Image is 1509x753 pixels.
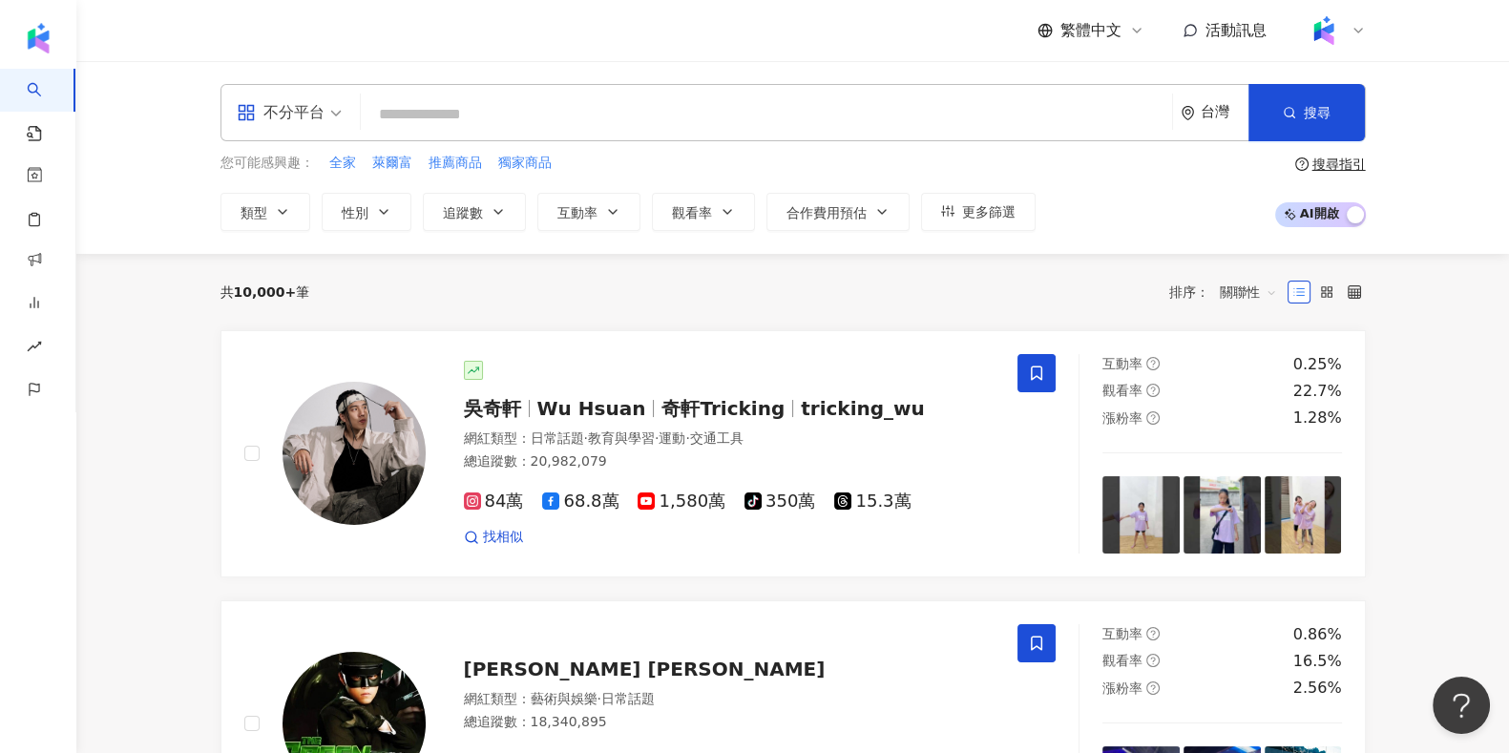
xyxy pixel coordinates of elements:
span: 互動率 [1102,356,1142,371]
button: 類型 [220,193,310,231]
span: 15.3萬 [834,492,911,512]
span: 互動率 [1102,626,1142,641]
span: rise [27,327,42,370]
button: 搜尋 [1248,84,1365,141]
span: 類型 [241,205,267,220]
a: KOL Avatar吳奇軒Wu Hsuan奇軒Trickingtricking_wu網紅類型：日常話題·教育與學習·運動·交通工具總追蹤數：20,982,07984萬68.8萬1,580萬350... [220,330,1366,577]
span: 關聯性 [1220,277,1277,307]
span: environment [1181,106,1195,120]
a: search [27,69,65,143]
span: 合作費用預估 [786,205,867,220]
span: 藝術與娛樂 [531,691,597,706]
div: 總追蹤數 ： 18,340,895 [464,713,996,732]
img: logo icon [23,23,53,53]
span: 全家 [329,154,356,173]
span: tricking_wu [801,397,925,420]
span: 10,000+ [234,284,297,300]
span: · [685,430,689,446]
div: 網紅類型 ： [464,429,996,449]
button: 萊爾富 [371,153,413,174]
span: 350萬 [744,492,815,512]
div: 網紅類型 ： [464,690,996,709]
span: appstore [237,103,256,122]
span: question-circle [1146,681,1160,695]
span: question-circle [1146,357,1160,370]
div: 總追蹤數 ： 20,982,079 [464,452,996,471]
span: 漲粉率 [1102,680,1142,696]
span: [PERSON_NAME] [PERSON_NAME] [464,658,826,680]
span: 搜尋 [1304,105,1331,120]
span: 日常話題 [601,691,655,706]
span: · [584,430,588,446]
img: post-image [1184,476,1261,554]
span: 互動率 [557,205,597,220]
div: 排序： [1169,277,1288,307]
div: 不分平台 [237,97,325,128]
span: · [655,430,659,446]
span: 性別 [342,205,368,220]
span: 追蹤數 [443,205,483,220]
span: 漲粉率 [1102,410,1142,426]
button: 全家 [328,153,357,174]
button: 更多篩選 [921,193,1036,231]
div: 0.86% [1293,624,1342,645]
span: 運動 [659,430,685,446]
span: 68.8萬 [542,492,618,512]
button: 觀看率 [652,193,755,231]
img: post-image [1102,476,1180,554]
span: 您可能感興趣： [220,154,314,173]
span: 更多篩選 [962,204,1016,220]
img: post-image [1265,476,1342,554]
div: 16.5% [1293,651,1342,672]
span: 繁體中文 [1060,20,1121,41]
span: 84萬 [464,492,524,512]
button: 追蹤數 [423,193,526,231]
button: 性別 [322,193,411,231]
span: 萊爾富 [372,154,412,173]
iframe: Help Scout Beacon - Open [1433,677,1490,734]
span: 找相似 [483,528,523,547]
span: 觀看率 [1102,383,1142,398]
span: 奇軒Tricking [661,397,785,420]
button: 獨家商品 [497,153,553,174]
span: 交通工具 [690,430,744,446]
div: 22.7% [1293,381,1342,402]
button: 推薦商品 [428,153,483,174]
span: 推薦商品 [429,154,482,173]
div: 0.25% [1293,354,1342,375]
div: 2.56% [1293,678,1342,699]
button: 合作費用預估 [766,193,910,231]
a: 找相似 [464,528,523,547]
span: · [597,691,601,706]
span: question-circle [1146,654,1160,667]
div: 1.28% [1293,408,1342,429]
span: question-circle [1146,411,1160,425]
div: 搜尋指引 [1312,157,1366,172]
span: 1,580萬 [638,492,725,512]
span: 教育與學習 [588,430,655,446]
div: 台灣 [1201,104,1248,120]
div: 共 筆 [220,284,310,300]
span: 觀看率 [1102,653,1142,668]
span: Wu Hsuan [537,397,646,420]
span: 獨家商品 [498,154,552,173]
span: question-circle [1146,384,1160,397]
img: Kolr%20app%20icon%20%281%29.png [1306,12,1342,49]
span: question-circle [1146,627,1160,640]
span: 活動訊息 [1205,21,1267,39]
span: 觀看率 [672,205,712,220]
img: KOL Avatar [283,382,426,525]
span: 吳奇軒 [464,397,521,420]
span: 日常話題 [531,430,584,446]
button: 互動率 [537,193,640,231]
span: question-circle [1295,157,1309,171]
